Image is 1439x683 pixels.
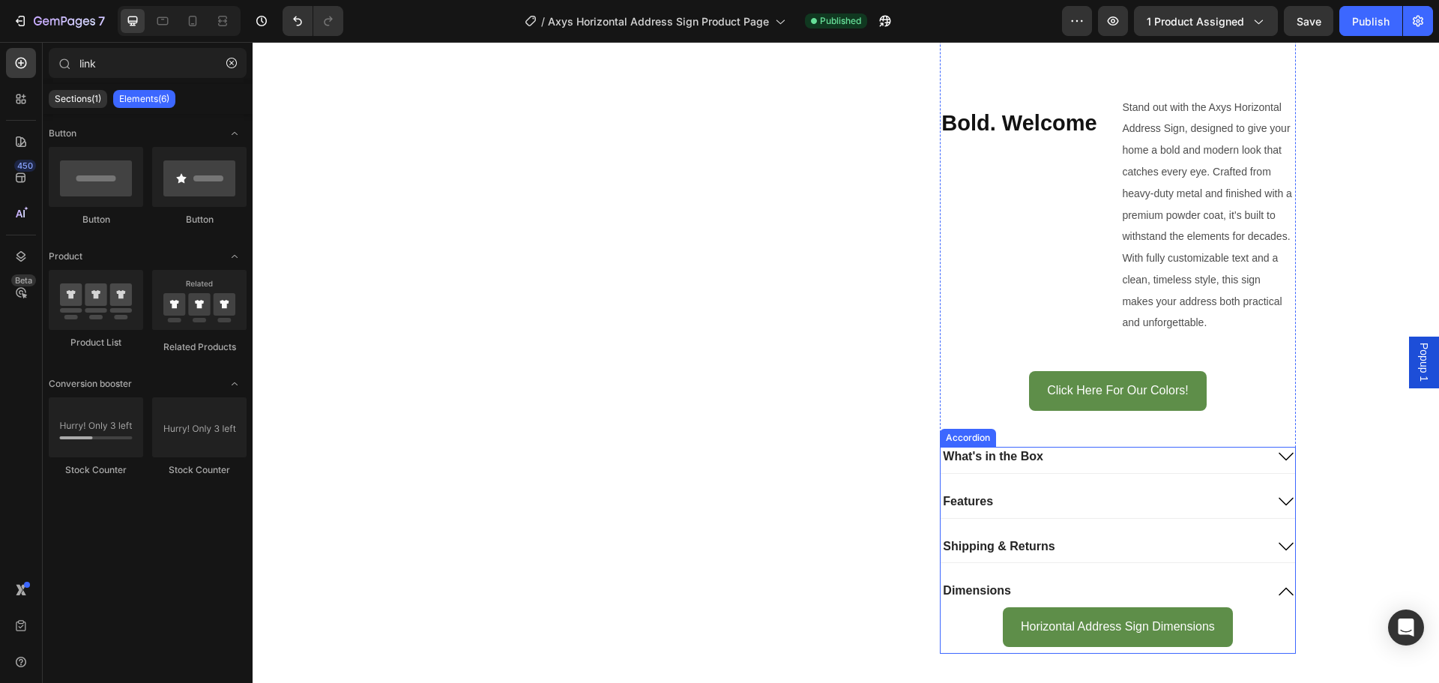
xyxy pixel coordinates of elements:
button: Publish [1339,6,1402,36]
span: / [541,13,545,29]
span: 1 product assigned [1147,13,1244,29]
div: Open Intercom Messenger [1388,610,1424,646]
div: Beta [11,274,36,286]
span: Popup 1 [1164,301,1179,340]
div: Product List [49,336,143,349]
p: Sections(1) [55,93,101,105]
span: Axys Horizontal Address Sign Product Page [548,13,769,29]
button: Save [1284,6,1333,36]
div: Accordion [690,389,740,403]
p: Click Here For Our Colors! [794,338,935,360]
div: Rich Text Editor. Editing area: main [688,450,743,470]
span: Save [1297,15,1321,28]
span: Toggle open [223,244,247,268]
button: 7 [6,6,112,36]
strong: Bold. Welcome [689,69,844,93]
div: Rich Text Editor. Editing area: main [688,495,804,515]
a: Rich Text Editor. Editing area: main [776,329,953,369]
input: Search Sections & Elements [49,48,247,78]
p: Shipping & Returns [690,497,802,513]
div: Publish [1352,13,1390,29]
div: 450 [14,160,36,172]
p: Dimensions [690,541,758,557]
span: Toggle open [223,372,247,396]
div: Rich Text Editor. Editing area: main [688,405,793,425]
span: Published [820,14,861,28]
div: Related Products [152,340,247,354]
p: Features [690,452,740,468]
span: Button [49,127,76,140]
span: Stand out with the Axys Horizontal Address Sign, designed to give your home a bold and modern loo... [869,59,1039,287]
div: Rich Text Editor. Editing area: main [768,574,962,596]
a: Rich Text Editor. Editing area: main [750,565,980,605]
p: 7 [98,12,105,30]
iframe: Design area [253,42,1439,683]
div: Button [49,213,143,226]
span: Toggle open [223,121,247,145]
p: What's in the Box [690,407,791,423]
span: Conversion booster [49,377,132,391]
div: Undo/Redo [283,6,343,36]
span: Product [49,250,82,263]
p: Elements(6) [119,93,169,105]
div: Stock Counter [152,463,247,477]
div: Rich Text Editor. Editing area: main [688,539,761,559]
div: Rich Text Editor. Editing area: main [794,338,935,360]
div: Button [152,213,247,226]
button: 1 product assigned [1134,6,1278,36]
div: Stock Counter [49,463,143,477]
p: Horizontal Address Sign Dimensions [768,574,962,596]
